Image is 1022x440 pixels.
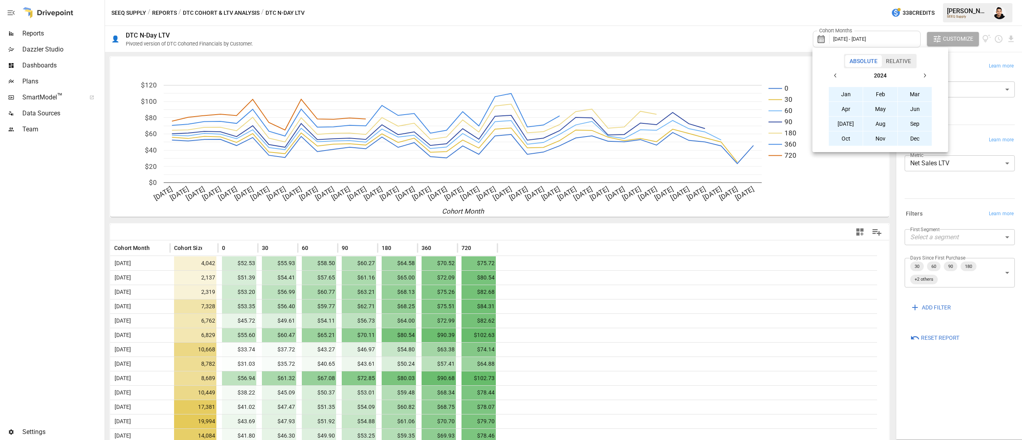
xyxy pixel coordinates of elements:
button: Jan [829,87,863,101]
button: [DATE] [829,117,863,131]
button: May [863,102,897,116]
button: Sep [898,117,932,131]
button: Oct [829,131,863,146]
button: Nov [863,131,897,146]
button: Aug [863,117,897,131]
button: Jun [898,102,932,116]
button: Feb [863,87,897,101]
button: 2024 [843,68,917,83]
button: Relative [881,55,915,67]
button: Absolute [845,55,882,67]
button: Apr [829,102,863,116]
button: Dec [898,131,932,146]
button: Mar [898,87,932,101]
